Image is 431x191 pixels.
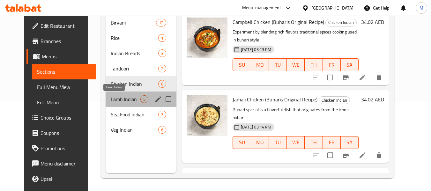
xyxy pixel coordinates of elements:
button: TU [269,58,287,71]
button: SU [233,136,251,149]
span: Veg Indian [111,126,158,134]
h6: 34.02 AED [361,95,384,104]
a: Menu disclaimer [26,156,96,171]
div: Sea Food Indian [111,111,158,118]
a: Coupons [26,125,96,141]
button: SA [341,58,359,71]
span: TH [307,138,320,147]
span: Edit Restaurant [41,22,91,30]
button: Branch-specific-item [338,70,353,85]
span: Choice Groups [41,114,91,121]
span: M [420,4,423,11]
span: Select to update [323,149,337,162]
div: Veg Indian6 [106,122,176,137]
span: Campbell Chicken (Buharis Original Recipe) [233,17,324,27]
div: items [156,19,166,26]
span: Select to update [323,71,337,84]
div: Indian Breads3 [106,46,176,61]
span: Chicken Indian [326,19,356,26]
p: Buhari special is a flavorful dish that originates from the iconic buhari [233,106,359,122]
span: MO [254,138,266,147]
span: Buharis Chicken Kurma [233,173,283,182]
div: Rice1 [106,30,176,46]
a: Edit Menu [32,95,96,110]
span: 3 [159,50,166,56]
p: Experiment by blending rich flavors,traditional spices cooking used in buhari style [233,28,359,44]
div: Chicken Indian [111,80,158,88]
button: MO [251,136,269,149]
button: WE [287,136,305,149]
span: [DATE] 03:13 PM [238,47,274,53]
div: [GEOGRAPHIC_DATA] [311,4,353,11]
span: Menus [42,53,91,60]
div: Chicken Indian8 [106,76,176,92]
div: items [158,126,166,134]
a: Edit menu item [359,151,366,159]
span: Sections [37,68,91,76]
button: MO [251,58,269,71]
span: WE [289,60,302,70]
span: 3 [159,112,166,118]
button: delete [371,148,387,163]
img: Jamali Chicken (Buharis Original Recipe) [187,95,227,136]
span: 5 [141,96,148,102]
span: SA [343,60,356,70]
div: Chicken Indian [325,19,357,26]
button: WE [287,58,305,71]
div: items [158,49,166,57]
span: FR [325,60,338,70]
a: Sections [32,64,96,79]
span: Menu disclaimer [41,160,91,167]
nav: Menu sections [106,12,176,140]
a: Full Menu View [32,79,96,95]
span: Lamb Indian [111,95,140,103]
div: Biryani12 [106,15,176,30]
span: Chicken Indian [319,97,350,104]
button: TH [305,58,323,71]
span: Upsell [41,175,91,183]
span: 8 [159,81,166,87]
a: Choice Groups [26,110,96,125]
div: items [158,80,166,88]
button: FR [323,136,341,149]
span: Biryani [111,19,156,26]
div: Chicken Indian [319,96,350,104]
a: Edit menu item [359,74,366,81]
button: TH [305,136,323,149]
img: Campbell Chicken (Buharis Original Recipe) [187,18,227,58]
button: Branch-specific-item [338,148,353,163]
span: Indian Breads [111,49,158,57]
button: SA [341,136,359,149]
a: Promotions [26,141,96,156]
span: 12 [156,20,166,26]
a: Menus [26,49,96,64]
a: Upsell [26,171,96,187]
span: 6 [159,127,166,133]
span: Coupons [41,129,91,137]
span: SA [343,138,356,147]
span: SU [235,138,248,147]
span: Edit Menu [37,99,91,106]
span: MO [254,60,266,70]
span: 1 [159,35,166,41]
h6: 34.02 AED [361,18,384,26]
button: SU [233,58,251,71]
span: Branches [41,37,91,45]
a: Branches [26,33,96,49]
span: FR [325,138,338,147]
span: TU [271,138,284,147]
button: FR [323,58,341,71]
span: Tandoori [111,65,158,72]
button: delete [371,70,387,85]
div: items [140,95,148,103]
span: Full Menu View [37,83,91,91]
div: items [158,111,166,118]
span: [DATE] 03:14 PM [238,124,274,130]
span: Rice [111,34,158,42]
div: items [158,65,166,72]
h6: 34.02 AED [361,173,384,182]
span: SU [235,60,248,70]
